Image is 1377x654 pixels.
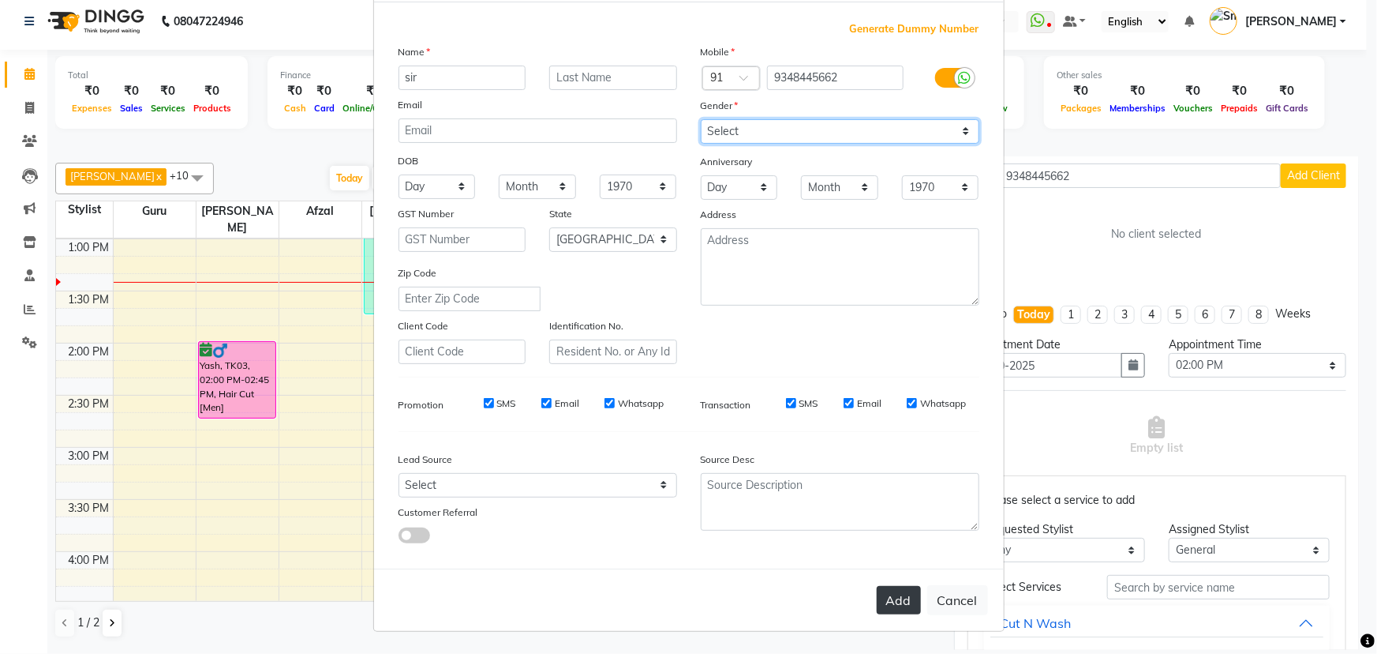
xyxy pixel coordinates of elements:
input: GST Number [399,227,526,252]
label: Zip Code [399,266,437,280]
label: Identification No. [549,319,623,333]
input: Mobile [767,66,904,90]
label: Promotion [399,398,444,412]
label: GST Number [399,207,455,221]
input: Enter Zip Code [399,287,541,311]
input: First Name [399,66,526,90]
input: Email [399,118,677,143]
label: Gender [701,99,739,113]
input: Client Code [399,340,526,364]
label: Whatsapp [618,397,664,411]
label: Mobile [701,45,735,59]
label: Customer Referral [399,506,478,520]
label: Name [399,45,431,59]
label: Anniversary [701,155,753,169]
label: Lead Source [399,453,453,467]
span: Generate Dummy Number [850,21,979,37]
label: State [549,207,572,221]
label: Email [857,397,881,411]
input: Resident No. or Any Id [549,340,677,364]
label: SMS [799,397,818,411]
label: Whatsapp [920,397,966,411]
label: Address [701,208,737,222]
input: Last Name [549,66,677,90]
label: Email [555,397,579,411]
label: DOB [399,154,419,168]
button: Add [877,586,921,615]
label: Email [399,98,423,112]
label: Client Code [399,319,449,333]
label: Source Desc [701,453,755,467]
button: Cancel [927,585,988,615]
label: Transaction [701,398,751,412]
label: SMS [497,397,516,411]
